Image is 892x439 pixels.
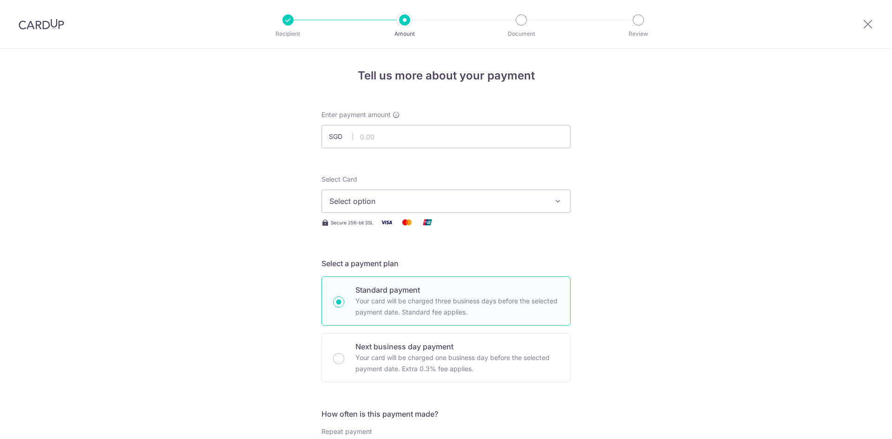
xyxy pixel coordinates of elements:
[329,196,546,207] span: Select option
[833,411,883,434] iframe: Opens a widget where you can find more information
[19,19,64,30] img: CardUp
[355,341,559,352] p: Next business day payment
[418,216,437,228] img: Union Pay
[329,132,353,141] span: SGD
[321,175,357,183] span: translation missing: en.payables.payment_networks.credit_card.summary.labels.select_card
[355,284,559,295] p: Standard payment
[487,29,556,39] p: Document
[355,352,559,374] p: Your card will be charged one business day before the selected payment date. Extra 0.3% fee applies.
[377,216,396,228] img: Visa
[321,110,391,119] span: Enter payment amount
[604,29,673,39] p: Review
[398,216,416,228] img: Mastercard
[321,190,571,213] button: Select option
[321,258,571,269] h5: Select a payment plan
[321,427,372,436] label: Repeat payment
[321,67,571,84] h4: Tell us more about your payment
[370,29,439,39] p: Amount
[321,408,571,419] h5: How often is this payment made?
[331,219,374,226] span: Secure 256-bit SSL
[321,125,571,148] input: 0.00
[355,295,559,318] p: Your card will be charged three business days before the selected payment date. Standard fee appl...
[254,29,322,39] p: Recipient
